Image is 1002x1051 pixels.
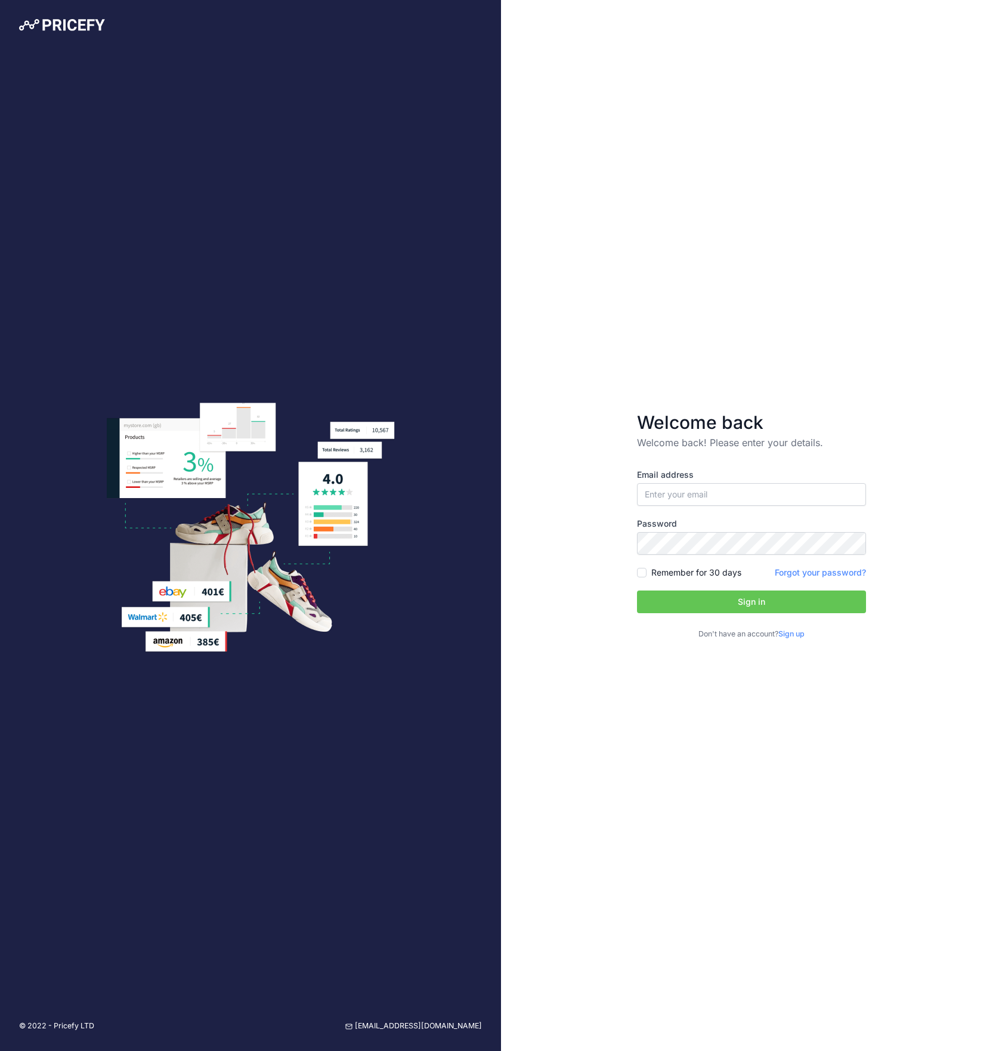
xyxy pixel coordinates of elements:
p: Don't have an account? [637,629,866,640]
img: Pricefy [19,19,105,31]
p: Welcome back! Please enter your details. [637,435,866,450]
label: Remember for 30 days [651,567,741,579]
a: Sign up [778,629,805,638]
label: Email address [637,469,866,481]
h3: Welcome back [637,412,866,433]
a: [EMAIL_ADDRESS][DOMAIN_NAME] [345,1021,482,1032]
a: Forgot your password? [775,567,866,577]
input: Enter your email [637,483,866,506]
p: © 2022 - Pricefy LTD [19,1021,94,1032]
label: Password [637,518,866,530]
button: Sign in [637,591,866,613]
